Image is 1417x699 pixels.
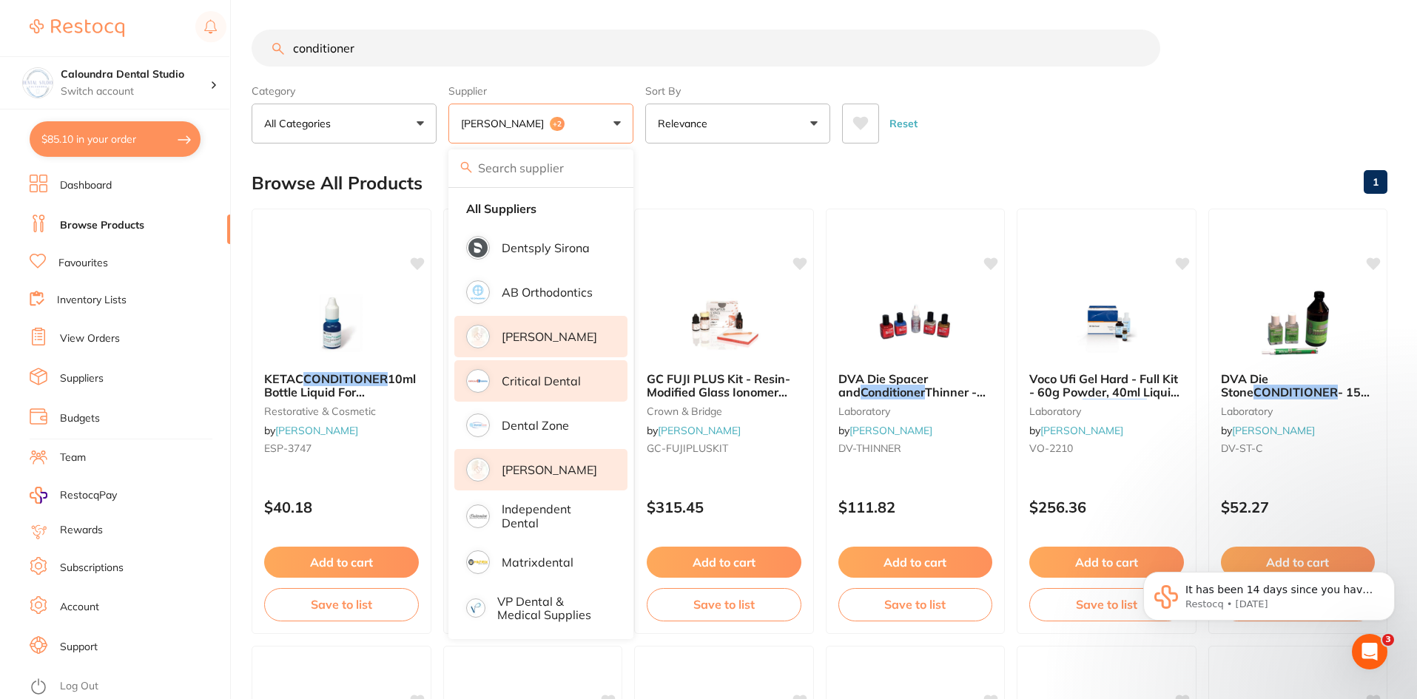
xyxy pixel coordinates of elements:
span: by [264,424,358,437]
li: Clear selection [454,193,627,224]
p: [PERSON_NAME] [502,330,597,343]
em: CONDITIONER [1253,385,1338,399]
input: Search Products [252,30,1160,67]
b: DVA Die Spacer and Conditioner Thinner - 2oz Bottle [838,372,993,399]
p: Relevance [658,116,713,131]
button: [PERSON_NAME]+2 [448,104,633,143]
span: VO-2210 [1029,442,1073,455]
img: Dentsply Sirona [468,238,488,257]
button: Log Out [30,675,226,699]
span: Voco Ufi Gel Hard - Full Kit - 60g Powder, 40ml Liquid and 20ml [1029,371,1179,413]
input: Search supplier [448,149,633,186]
a: Budgets [60,411,100,426]
p: AB Orthodontics [502,286,593,299]
img: Independent Dental [468,507,488,526]
a: Dashboard [60,178,112,193]
b: Voco Ufi Gel Hard - Full Kit - 60g Powder, 40ml Liquid and 20ml Conditioner [1029,372,1184,399]
a: Favourites [58,256,108,271]
p: $40.18 [264,499,419,516]
img: Dental Zone [468,416,488,435]
img: Matrixdental [468,553,488,572]
span: +2 [550,117,565,132]
a: View Orders [60,331,120,346]
span: by [647,424,741,437]
img: DVA Die Stone CONDITIONER - 15ml Pen with Soft Touch Tip [1250,286,1346,360]
img: RestocqPay [30,487,47,504]
label: Sort By [645,84,830,98]
a: Restocq Logo [30,11,124,45]
small: laboratory [1029,405,1184,417]
p: Critical Dental [502,374,581,388]
img: Caloundra Dental Studio [23,68,53,98]
p: Matrixdental [502,556,573,569]
iframe: Intercom notifications message [1121,541,1417,659]
a: Inventory Lists [57,293,127,308]
a: [PERSON_NAME] [849,424,932,437]
small: laboratory [1221,405,1376,417]
p: $315.45 [647,499,801,516]
p: Dental Zone [502,419,569,432]
small: laboratory [838,405,993,417]
a: Rewards [60,523,103,538]
a: 1 [1364,167,1387,197]
p: Switch account [61,84,210,99]
span: by [1221,424,1315,437]
button: Save to list [838,588,993,621]
a: [PERSON_NAME] [1040,424,1123,437]
em: CONDITIONER [303,371,388,386]
a: Account [60,600,99,615]
button: Add to cart [838,547,993,578]
span: DVA Die Stone [1221,371,1268,399]
em: Conditioner [861,385,925,399]
img: DVA Die Spacer and Conditioner Thinner - 2oz Bottle [867,286,963,360]
small: crown & bridge [647,405,801,417]
a: Team [60,450,86,465]
span: Thinner - 2oz Bottle [838,385,986,413]
button: Reset [885,104,922,143]
button: Save to list [1029,588,1184,621]
span: by [838,424,932,437]
p: Dentsply Sirona [502,241,590,254]
p: [PERSON_NAME] [502,463,597,476]
label: Category [252,84,437,98]
img: Critical Dental [468,371,488,391]
iframe: Intercom live chat [1352,634,1387,669]
a: [PERSON_NAME] [658,424,741,437]
button: All Categories [252,104,437,143]
span: 3 [1382,634,1394,646]
button: Save to list [264,588,419,621]
span: by [1029,424,1123,437]
b: DVA Die Stone CONDITIONER - 15ml Pen with Soft Touch Tip [1221,372,1376,399]
h4: Caloundra Dental Studio [61,67,210,82]
h2: Browse All Products [252,173,423,194]
img: Henry Schein Halas [468,460,488,479]
label: Supplier [448,84,633,98]
span: RestocqPay [60,488,117,503]
span: - 15ml Pen with Soft Touch Tip [1221,385,1374,413]
b: KETAC CONDITIONER 10ml Bottle Liquid For Dentin Pretreatment [264,372,419,399]
button: Relevance [645,104,830,143]
button: $85.10 in your order [30,121,201,157]
span: ESP-3747 [264,442,312,455]
p: $52.27 [1221,499,1376,516]
p: All Categories [264,116,337,131]
a: [PERSON_NAME] [275,424,358,437]
a: Log Out [60,679,98,694]
p: $256.36 [1029,499,1184,516]
strong: All Suppliers [466,202,536,215]
a: RestocqPay [30,487,117,504]
span: DV-ST-C [1221,442,1263,455]
button: Add to cart [264,547,419,578]
img: GC FUJI PLUS Kit - Resin-Modified Glass Ionomer Cement - Kit Contains 15g Powder, 8g Liquid and 7... [676,286,772,360]
img: AB Orthodontics [468,283,488,302]
a: [PERSON_NAME] [1232,424,1315,437]
a: Support [60,640,98,655]
a: Subscriptions [60,561,124,575]
p: Independent Dental [502,502,607,530]
b: GC FUJI PLUS Kit - Resin-Modified Glass Ionomer Cement - Kit Contains 15g Powder, 8g Liquid and 7... [647,372,801,399]
img: Voco Ufi Gel Hard - Full Kit - 60g Powder, 40ml Liquid and 20ml Conditioner [1058,286,1154,360]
